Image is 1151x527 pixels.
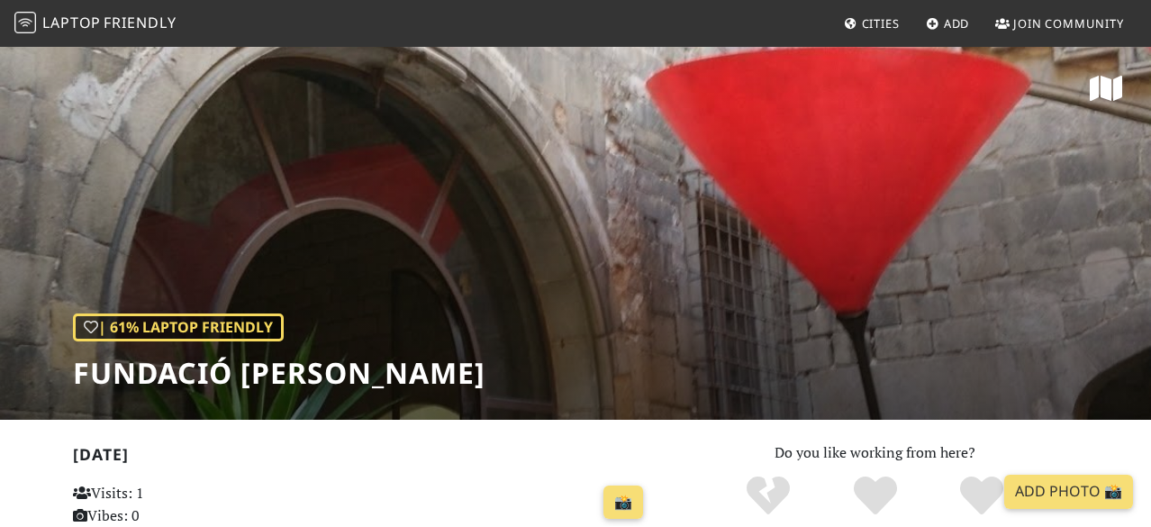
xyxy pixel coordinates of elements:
span: Laptop [42,13,101,32]
div: | 61% Laptop Friendly [73,313,284,342]
h1: Fundació [PERSON_NAME] [73,356,485,390]
span: Add [944,15,970,32]
a: Join Community [988,7,1131,40]
a: Add Photo 📸 [1004,475,1133,509]
span: Cities [862,15,900,32]
a: LaptopFriendly LaptopFriendly [14,8,177,40]
span: Friendly [104,13,176,32]
span: Join Community [1013,15,1124,32]
img: LaptopFriendly [14,12,36,33]
div: Definitely! [929,474,1036,519]
div: No [714,474,821,519]
a: Add [919,7,977,40]
a: 📸 [603,486,643,520]
a: Cities [837,7,907,40]
div: Yes [821,474,929,519]
p: Do you like working from here? [672,441,1078,465]
h2: [DATE] [73,445,650,471]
